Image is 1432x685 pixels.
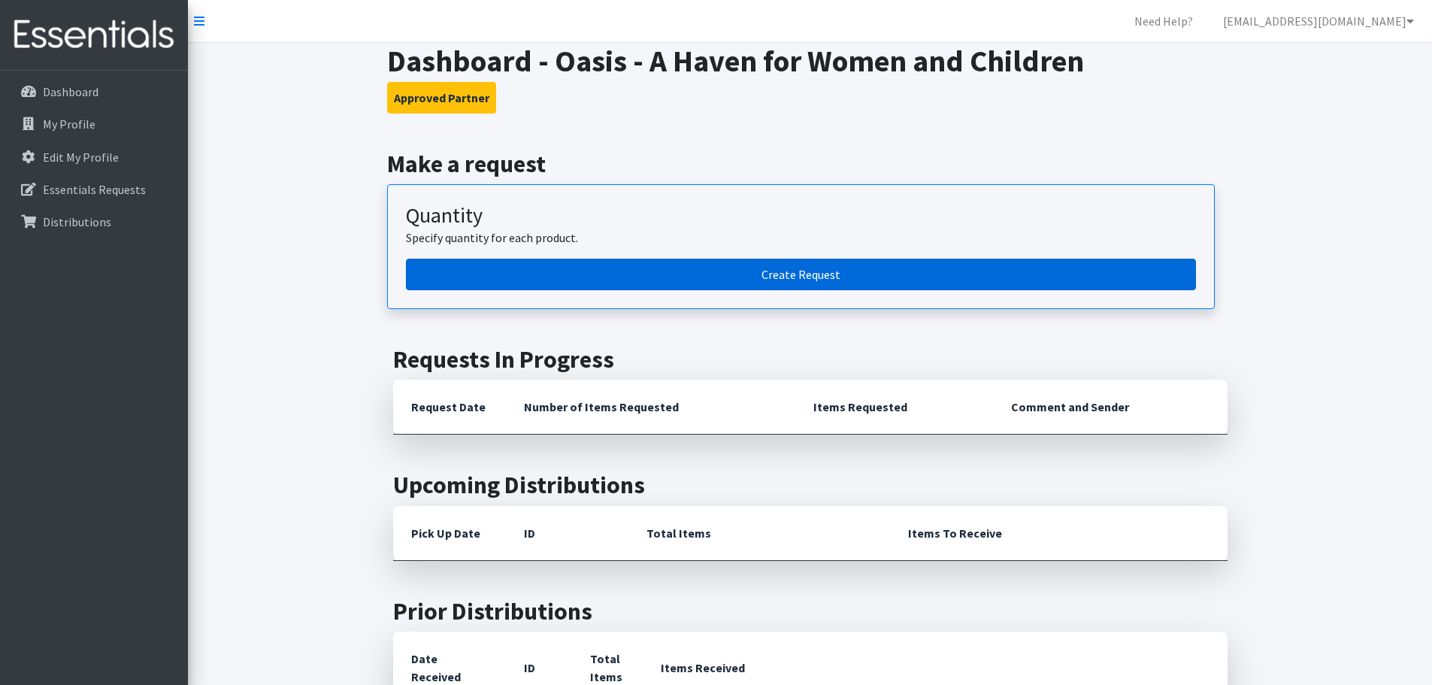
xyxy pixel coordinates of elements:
h2: Make a request [387,150,1233,178]
h1: Dashboard - Oasis - A Haven for Women and Children [387,43,1233,79]
p: Essentials Requests [43,182,146,197]
a: Essentials Requests [6,174,182,205]
button: Approved Partner [387,82,496,114]
a: Need Help? [1122,6,1205,36]
img: HumanEssentials [6,10,182,60]
th: Total Items [628,506,890,561]
th: Items To Receive [890,506,1228,561]
th: Comment and Sender [993,380,1227,435]
a: Dashboard [6,77,182,107]
th: ID [506,506,628,561]
th: Pick Up Date [393,506,506,561]
h2: Requests In Progress [393,345,1228,374]
a: My Profile [6,109,182,139]
p: Distributions [43,214,111,229]
p: My Profile [43,117,95,132]
a: Distributions [6,207,182,237]
a: [EMAIL_ADDRESS][DOMAIN_NAME] [1211,6,1426,36]
h3: Quantity [406,203,1196,229]
h2: Upcoming Distributions [393,471,1228,499]
p: Edit My Profile [43,150,119,165]
th: Number of Items Requested [506,380,796,435]
a: Create a request by quantity [406,259,1196,290]
a: Edit My Profile [6,142,182,172]
p: Specify quantity for each product. [406,229,1196,247]
th: Items Requested [795,380,993,435]
th: Request Date [393,380,506,435]
p: Dashboard [43,84,98,99]
h2: Prior Distributions [393,597,1228,626]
